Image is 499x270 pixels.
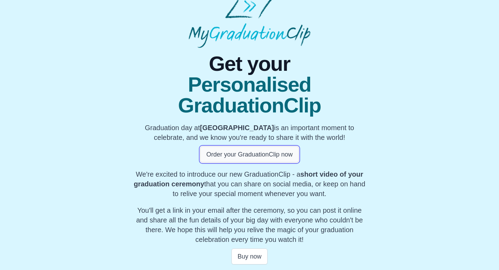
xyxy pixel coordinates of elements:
p: We're excited to introduce our new GraduationClip - a that you can share on social media, or keep... [133,169,366,199]
p: You'll get a link in your email after the ceremony, so you can post it online and share all the f... [133,205,366,244]
button: Buy now [231,248,267,264]
span: Personalised GraduationClip [133,74,366,116]
button: Order your GraduationClip now [200,146,298,162]
b: [GEOGRAPHIC_DATA] [200,124,274,132]
p: Graduation day at is an important moment to celebrate, and we know you're ready to share it with ... [133,123,366,142]
b: short video of your graduation ceremony [134,170,363,188]
span: Get your [133,53,366,74]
